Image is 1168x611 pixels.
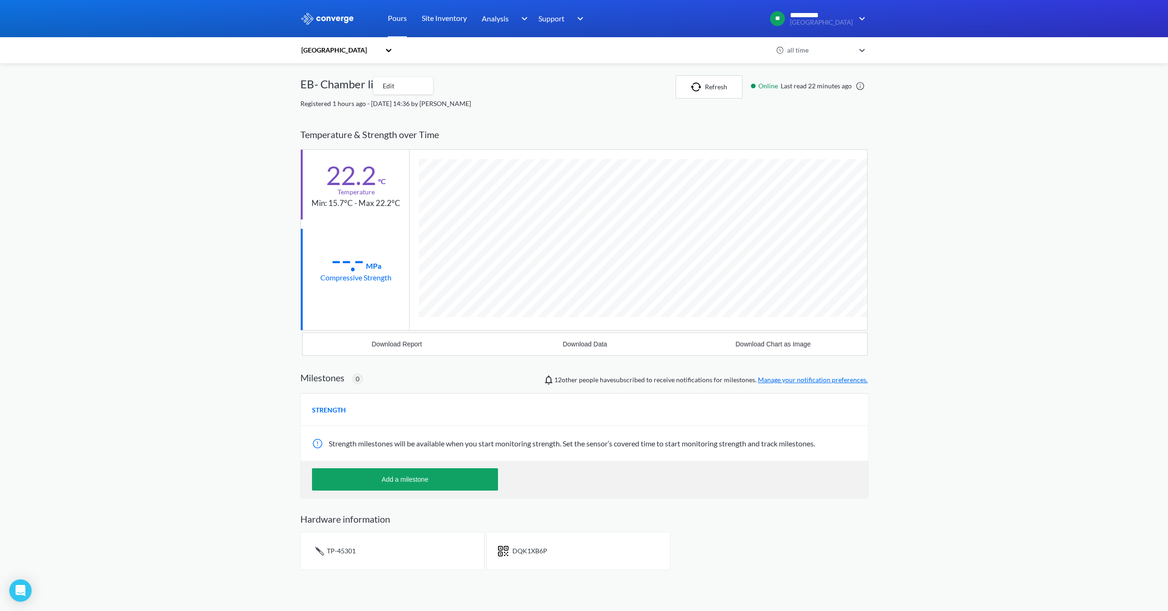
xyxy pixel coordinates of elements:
[790,19,853,26] span: [GEOGRAPHIC_DATA]
[320,272,392,283] div: Compressive Strength
[512,547,547,555] span: DQK1XB6P
[300,75,422,99] div: EB- Chamber lid / Sensor
[331,248,364,272] div: --.-
[758,81,781,91] span: Online
[491,333,679,355] button: Download Data
[356,374,359,384] span: 0
[326,164,376,187] div: 22.2
[498,545,509,557] img: icon-short-text.svg
[327,547,356,555] span: TP-45301
[746,81,868,91] div: Last read 22 minutes ago
[676,75,743,99] button: Refresh
[303,333,491,355] button: Download Report
[372,340,422,348] div: Download Report
[300,372,345,383] h2: Milestones
[543,374,554,385] img: notifications-icon.svg
[9,579,32,602] div: Open Intercom Messenger
[300,513,868,525] h2: Hardware information
[679,333,867,355] button: Download Chart as Image
[736,340,811,348] div: Download Chart as Image
[312,544,327,558] img: icon-tail.svg
[312,468,498,491] button: Add a milestone
[538,13,564,24] span: Support
[563,340,607,348] div: Download Data
[312,197,400,210] div: Min: 15.7°C - Max 22.2°C
[300,13,354,25] img: logo_ewhite.svg
[515,13,530,24] img: downArrow.svg
[338,187,375,197] div: Temperature
[554,375,868,385] span: people have subscribed to receive notifications for milestones.
[300,120,868,149] div: Temperature & Strength over Time
[691,82,705,92] img: icon-refresh.svg
[373,77,433,95] div: Edit
[329,439,815,448] span: Strength milestones will be available when you start monitoring strength. Set the sensor’s covere...
[571,13,586,24] img: downArrow.svg
[758,376,868,384] a: Manage your notification preferences.
[482,13,509,24] span: Analysis
[300,100,471,107] span: Registered 1 hours ago - [DATE] 14:36 by [PERSON_NAME]
[785,45,855,55] div: all time
[853,13,868,24] img: downArrow.svg
[554,376,577,384] span: Jonathan Paul, Bailey Bright, Mircea Zagrean, Alaa Bouayed, Conor Owens, Liliana Cortina, Cyrene ...
[776,46,784,54] img: icon-clock.svg
[300,45,380,55] div: [GEOGRAPHIC_DATA]
[312,405,346,415] span: STRENGTH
